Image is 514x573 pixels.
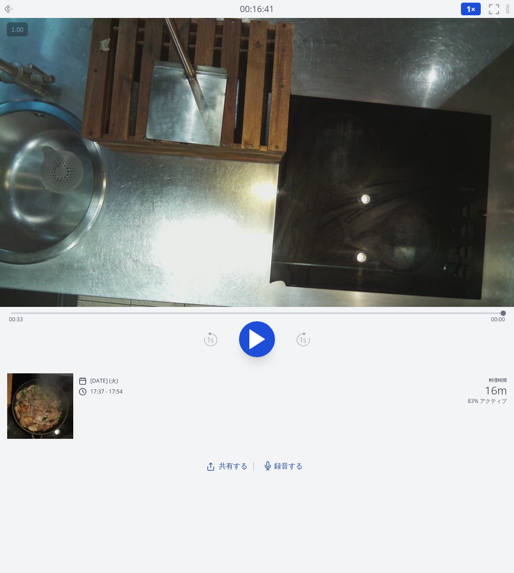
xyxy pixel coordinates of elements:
[7,373,73,439] img: 250930163808_thumb.jpeg
[251,459,256,472] span: |
[466,4,471,14] span: 1
[485,385,507,396] h2: 16m
[90,388,123,395] p: 17:37 - 17:54
[461,2,481,16] button: 1×
[90,377,118,385] p: [DATE] (火)
[489,377,507,385] p: 料理時間
[491,315,505,323] span: 00:00
[260,457,308,475] a: 録音する
[468,398,507,405] p: 83% アクティブ
[240,3,274,16] a: 00:16:41
[219,460,248,471] span: 共有する
[9,315,23,323] span: 00:33
[274,460,303,471] span: 録音する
